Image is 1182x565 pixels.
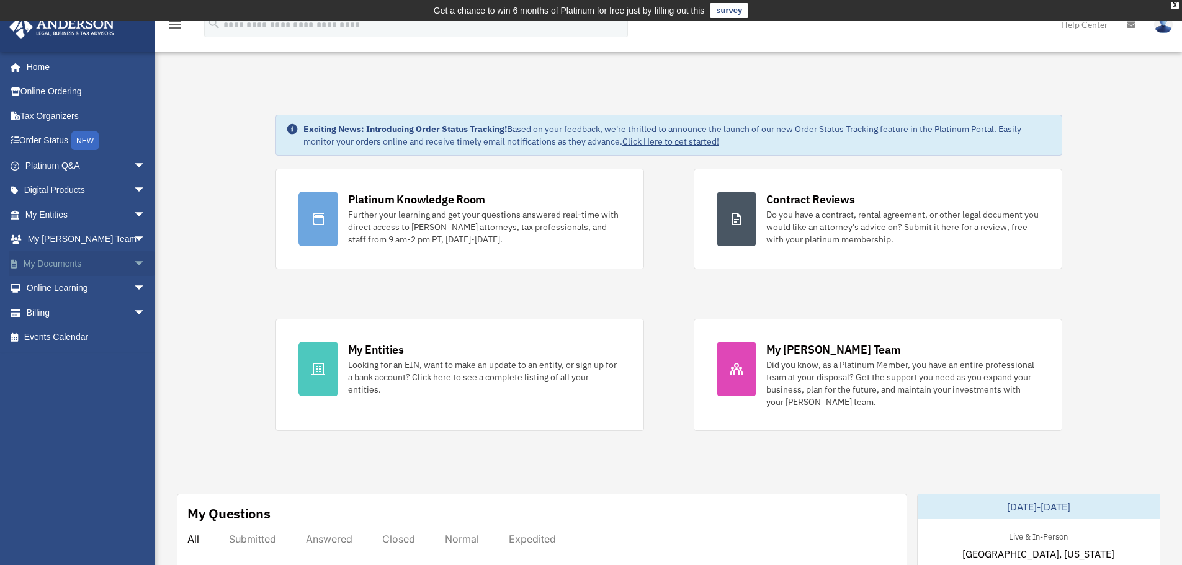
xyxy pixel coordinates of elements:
[133,251,158,277] span: arrow_drop_down
[275,169,644,269] a: Platinum Knowledge Room Further your learning and get your questions answered real-time with dire...
[9,128,164,154] a: Order StatusNEW
[168,17,182,32] i: menu
[999,529,1078,542] div: Live & In-Person
[348,192,486,207] div: Platinum Knowledge Room
[1154,16,1173,33] img: User Pic
[434,3,705,18] div: Get a chance to win 6 months of Platinum for free just by filling out this
[9,55,158,79] a: Home
[710,3,748,18] a: survey
[9,300,164,325] a: Billingarrow_drop_down
[133,202,158,228] span: arrow_drop_down
[133,227,158,252] span: arrow_drop_down
[622,136,719,147] a: Click Here to get started!
[9,227,164,252] a: My [PERSON_NAME] Teamarrow_drop_down
[71,131,99,150] div: NEW
[694,319,1062,431] a: My [PERSON_NAME] Team Did you know, as a Platinum Member, you have an entire professional team at...
[133,300,158,326] span: arrow_drop_down
[766,342,901,357] div: My [PERSON_NAME] Team
[766,192,855,207] div: Contract Reviews
[9,79,164,104] a: Online Ordering
[348,208,621,246] div: Further your learning and get your questions answered real-time with direct access to [PERSON_NAM...
[445,533,479,545] div: Normal
[9,178,164,203] a: Digital Productsarrow_drop_down
[207,17,221,30] i: search
[9,276,164,301] a: Online Learningarrow_drop_down
[766,358,1039,408] div: Did you know, as a Platinum Member, you have an entire professional team at your disposal? Get th...
[9,104,164,128] a: Tax Organizers
[918,494,1160,519] div: [DATE]-[DATE]
[275,319,644,431] a: My Entities Looking for an EIN, want to make an update to an entity, or sign up for a bank accoun...
[1171,2,1179,9] div: close
[766,208,1039,246] div: Do you have a contract, rental agreement, or other legal document you would like an attorney's ad...
[306,533,352,545] div: Answered
[133,153,158,179] span: arrow_drop_down
[9,153,164,178] a: Platinum Q&Aarrow_drop_down
[133,178,158,203] span: arrow_drop_down
[348,358,621,396] div: Looking for an EIN, want to make an update to an entity, or sign up for a bank account? Click her...
[187,533,199,545] div: All
[6,15,118,39] img: Anderson Advisors Platinum Portal
[9,202,164,227] a: My Entitiesarrow_drop_down
[962,546,1114,561] span: [GEOGRAPHIC_DATA], [US_STATE]
[168,22,182,32] a: menu
[382,533,415,545] div: Closed
[133,276,158,301] span: arrow_drop_down
[694,169,1062,269] a: Contract Reviews Do you have a contract, rental agreement, or other legal document you would like...
[229,533,276,545] div: Submitted
[348,342,404,357] div: My Entities
[187,504,271,523] div: My Questions
[509,533,556,545] div: Expedited
[303,123,507,135] strong: Exciting News: Introducing Order Status Tracking!
[303,123,1052,148] div: Based on your feedback, we're thrilled to announce the launch of our new Order Status Tracking fe...
[9,251,164,276] a: My Documentsarrow_drop_down
[9,325,164,350] a: Events Calendar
